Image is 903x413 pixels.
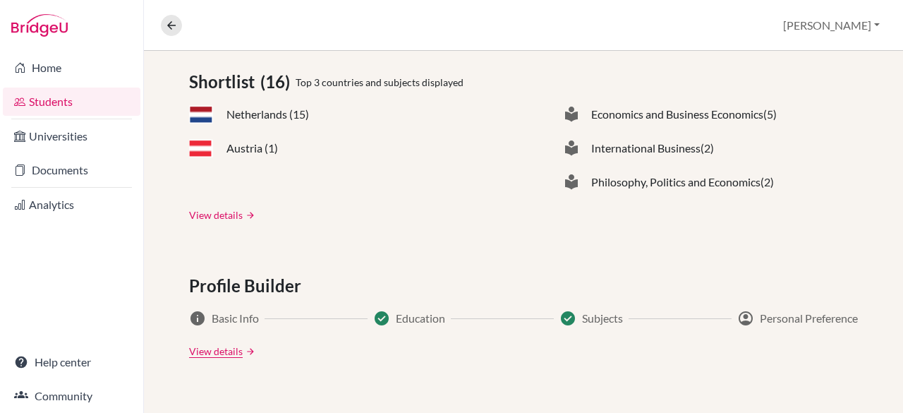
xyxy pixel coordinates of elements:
[396,310,445,327] span: Education
[11,14,68,37] img: Bridge-U
[760,310,858,327] span: Personal Preference
[243,347,255,357] a: arrow_forward
[189,273,307,299] span: Profile Builder
[373,310,390,327] span: Success
[189,344,243,359] a: View details
[3,54,140,82] a: Home
[701,140,714,157] span: (2)
[3,122,140,150] a: Universities
[189,310,206,327] span: info
[260,69,296,95] span: (16)
[3,88,140,116] a: Students
[563,106,580,123] span: local_library
[243,210,255,220] a: arrow_forward
[563,174,580,191] span: local_library
[737,310,754,327] span: account_circle
[226,106,309,123] span: Netherlands (15)
[226,140,278,157] span: Austria (1)
[189,140,213,157] span: AT
[212,310,259,327] span: Basic Info
[563,140,580,157] span: local_library
[763,106,777,123] span: (5)
[3,191,140,219] a: Analytics
[591,140,701,157] span: International Business
[189,69,260,95] span: Shortlist
[3,382,140,410] a: Community
[582,310,623,327] span: Subjects
[3,348,140,376] a: Help center
[3,156,140,184] a: Documents
[296,75,463,90] span: Top 3 countries and subjects displayed
[591,106,763,123] span: Economics and Business Economics
[189,208,243,222] a: View details
[559,310,576,327] span: Success
[591,174,760,191] span: Philosophy, Politics and Economics
[777,12,886,39] button: [PERSON_NAME]
[189,106,213,124] span: NL
[760,174,774,191] span: (2)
